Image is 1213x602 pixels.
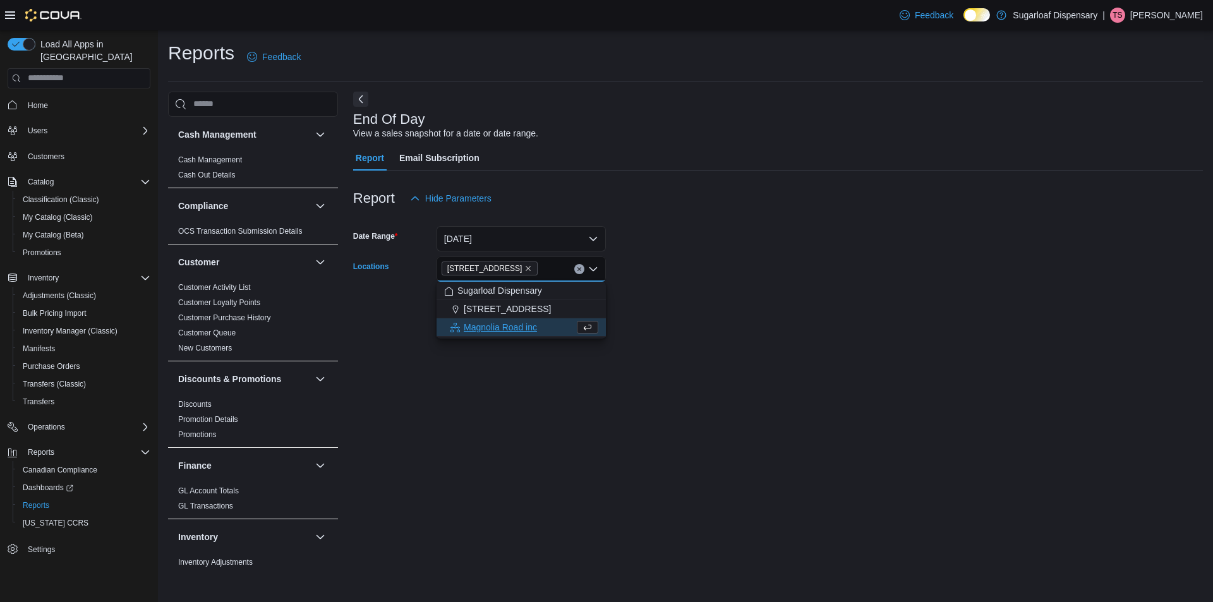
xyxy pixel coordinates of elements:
[178,344,232,352] a: New Customers
[313,255,328,270] button: Customer
[18,480,150,495] span: Dashboards
[25,9,81,21] img: Cova
[23,248,61,258] span: Promotions
[13,358,155,375] button: Purchase Orders
[23,344,55,354] span: Manifests
[178,430,217,440] span: Promotions
[178,256,219,268] h3: Customer
[23,397,54,407] span: Transfers
[18,498,150,513] span: Reports
[23,270,150,286] span: Inventory
[178,282,251,292] span: Customer Activity List
[23,98,53,113] a: Home
[18,210,150,225] span: My Catalog (Classic)
[313,458,328,473] button: Finance
[353,127,538,140] div: View a sales snapshot for a date or date range.
[13,340,155,358] button: Manifests
[178,557,253,567] span: Inventory Adjustments
[178,501,233,511] span: GL Transactions
[313,371,328,387] button: Discounts & Promotions
[18,227,150,243] span: My Catalog (Beta)
[13,208,155,226] button: My Catalog (Classic)
[178,328,236,338] span: Customer Queue
[28,152,64,162] span: Customers
[353,262,389,272] label: Locations
[588,264,598,274] button: Close list of options
[18,359,150,374] span: Purchase Orders
[178,128,310,141] button: Cash Management
[23,97,150,113] span: Home
[1102,8,1105,23] p: |
[18,462,150,478] span: Canadian Compliance
[168,40,234,66] h1: Reports
[23,123,150,138] span: Users
[23,361,80,371] span: Purchase Orders
[18,462,102,478] a: Canadian Compliance
[18,288,101,303] a: Adjustments (Classic)
[28,273,59,283] span: Inventory
[178,343,232,353] span: New Customers
[18,480,78,495] a: Dashboards
[895,3,958,28] a: Feedback
[23,174,59,190] button: Catalog
[353,191,395,206] h3: Report
[168,280,338,361] div: Customer
[3,147,155,166] button: Customers
[178,298,260,307] a: Customer Loyalty Points
[178,502,233,510] a: GL Transactions
[178,415,238,424] a: Promotion Details
[178,283,251,292] a: Customer Activity List
[178,170,236,180] span: Cash Out Details
[23,379,86,389] span: Transfers (Classic)
[178,558,253,567] a: Inventory Adjustments
[178,486,239,496] span: GL Account Totals
[178,414,238,424] span: Promotion Details
[18,515,150,531] span: Washington CCRS
[437,282,606,300] button: Sugarloaf Dispensary
[23,326,118,336] span: Inventory Manager (Classic)
[437,318,606,337] button: Magnolia Road inc
[13,479,155,497] a: Dashboards
[23,123,52,138] button: Users
[3,539,155,558] button: Settings
[18,323,150,339] span: Inventory Manager (Classic)
[28,126,47,136] span: Users
[18,192,104,207] a: Classification (Classic)
[13,191,155,208] button: Classification (Classic)
[178,226,303,236] span: OCS Transaction Submission Details
[178,171,236,179] a: Cash Out Details
[168,152,338,188] div: Cash Management
[168,483,338,519] div: Finance
[178,227,303,236] a: OCS Transaction Submission Details
[963,21,964,22] span: Dark Mode
[18,498,54,513] a: Reports
[168,397,338,447] div: Discounts & Promotions
[13,244,155,262] button: Promotions
[18,341,60,356] a: Manifests
[574,264,584,274] button: Clear input
[262,51,301,63] span: Feedback
[13,461,155,479] button: Canadian Compliance
[3,269,155,287] button: Inventory
[23,419,150,435] span: Operations
[1130,8,1203,23] p: [PERSON_NAME]
[23,212,93,222] span: My Catalog (Classic)
[963,8,990,21] input: Dark Mode
[3,96,155,114] button: Home
[524,265,532,272] button: Remove 411 N Commercial St. from selection in this group
[13,375,155,393] button: Transfers (Classic)
[425,192,492,205] span: Hide Parameters
[13,304,155,322] button: Bulk Pricing Import
[23,174,150,190] span: Catalog
[178,400,212,409] a: Discounts
[168,224,338,244] div: Compliance
[23,230,84,240] span: My Catalog (Beta)
[18,192,150,207] span: Classification (Classic)
[1113,8,1122,23] span: TS
[23,541,150,557] span: Settings
[18,359,85,374] a: Purchase Orders
[18,210,98,225] a: My Catalog (Classic)
[23,445,150,460] span: Reports
[353,112,425,127] h3: End Of Day
[178,298,260,308] span: Customer Loyalty Points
